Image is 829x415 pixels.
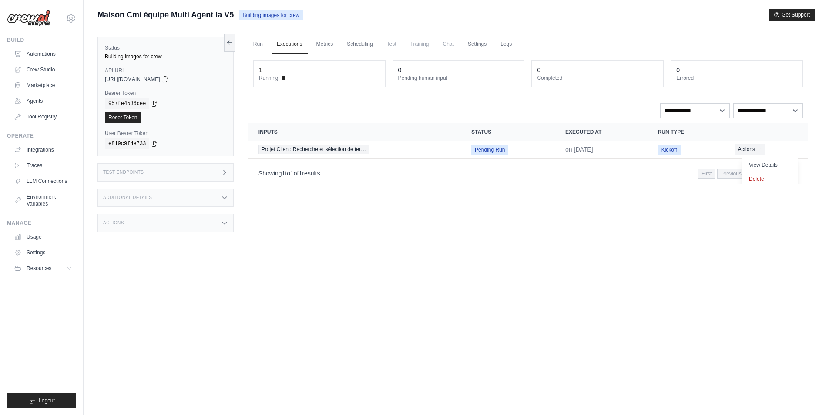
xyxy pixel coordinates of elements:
[537,66,540,74] div: 0
[248,123,461,141] th: Inputs
[259,66,262,74] div: 1
[258,145,369,154] span: Projet Client: Recherche et sélection de ter…
[7,37,76,44] div: Build
[10,246,76,260] a: Settings
[463,35,492,54] a: Settings
[735,144,765,155] button: Actions for execution
[105,44,226,51] label: Status
[398,66,402,74] div: 0
[258,169,320,178] p: Showing to of results
[10,78,76,92] a: Marketplace
[105,112,141,123] a: Reset Token
[742,172,798,186] button: Delete
[10,174,76,188] a: LLM Connections
[248,162,808,184] nav: Pagination
[27,265,51,272] span: Resources
[10,230,76,244] a: Usage
[105,98,149,109] code: 957fe4536cee
[717,169,745,179] span: Previous
[248,35,268,54] a: Run
[785,373,829,415] div: Widget de chat
[769,9,815,21] button: Get Support
[39,397,55,404] span: Logout
[438,35,459,53] span: Chat is not available until the deployment is complete
[10,159,76,172] a: Traces
[97,9,234,21] span: Maison Cmi équipe Multi Agent Ia V5
[105,67,226,74] label: API URL
[10,143,76,157] a: Integrations
[10,94,76,108] a: Agents
[555,123,648,141] th: Executed at
[785,373,829,415] iframe: Chat Widget
[342,35,378,54] a: Scheduling
[461,123,555,141] th: Status
[239,10,303,20] span: Building images for crew
[658,145,681,155] span: Kickoff
[105,130,226,137] label: User Bearer Token
[7,219,76,226] div: Manage
[10,190,76,211] a: Environment Variables
[248,123,808,184] section: Crew executions table
[676,66,680,74] div: 0
[290,170,294,177] span: 1
[103,170,144,175] h3: Test Endpoints
[405,35,434,53] span: Training is not available until the deployment is complete
[103,195,152,200] h3: Additional Details
[103,220,124,226] h3: Actions
[105,76,160,83] span: [URL][DOMAIN_NAME]
[398,74,519,81] dt: Pending human input
[676,74,797,81] dt: Errored
[311,35,339,54] a: Metrics
[698,169,798,179] nav: Pagination
[698,169,715,179] span: First
[565,146,593,153] time: August 9, 2025 at 18:02 CEST
[10,63,76,77] a: Crew Studio
[105,53,226,60] div: Building images for crew
[259,74,279,81] span: Running
[7,10,50,27] img: Logo
[272,35,308,54] a: Executions
[10,261,76,275] button: Resources
[7,393,76,408] button: Logout
[10,110,76,124] a: Tool Registry
[7,132,76,139] div: Operate
[105,90,226,97] label: Bearer Token
[105,138,149,149] code: e819c9f4e733
[282,170,285,177] span: 1
[382,35,402,53] span: Test
[742,158,798,172] a: View Details
[299,170,302,177] span: 1
[495,35,517,54] a: Logs
[648,123,724,141] th: Run Type
[10,47,76,61] a: Automations
[537,74,658,81] dt: Completed
[471,145,508,155] span: Pending Run
[258,145,450,154] a: View execution details for Projet Client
